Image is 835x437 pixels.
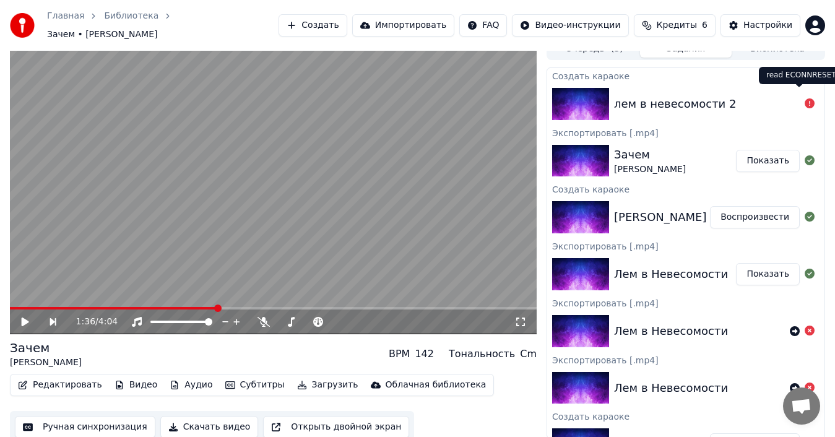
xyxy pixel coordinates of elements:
[614,209,745,226] div: [PERSON_NAME] зачем
[47,10,279,41] nav: breadcrumb
[13,376,107,394] button: Редактировать
[743,19,792,32] div: Настройки
[614,266,728,283] div: Лем в Невесомости
[220,376,290,394] button: Субтитры
[459,14,507,37] button: FAQ
[104,10,158,22] a: Библиотека
[547,238,824,253] div: Экспортировать [.mp4]
[614,322,728,340] div: Лем в Невесомости
[783,387,820,425] div: Открытый чат
[76,316,95,328] span: 1:36
[710,206,800,228] button: Воспроизвести
[547,125,824,140] div: Экспортировать [.mp4]
[547,68,824,83] div: Создать караоке
[547,409,824,423] div: Создать караоке
[292,376,363,394] button: Загрузить
[47,28,157,41] span: Зачем • [PERSON_NAME]
[512,14,628,37] button: Видео-инструкции
[702,19,707,32] span: 6
[10,339,82,357] div: Зачем
[547,181,824,196] div: Создать караоке
[386,379,487,391] div: Облачная библиотека
[279,14,347,37] button: Создать
[547,352,824,367] div: Экспортировать [.mp4]
[165,376,217,394] button: Аудио
[657,19,697,32] span: Кредиты
[415,347,434,361] div: 142
[10,357,82,369] div: [PERSON_NAME]
[720,14,800,37] button: Настройки
[449,347,515,361] div: Тональность
[614,379,728,397] div: Лем в Невесомости
[47,10,84,22] a: Главная
[614,95,737,113] div: лем в невесомости 2
[547,295,824,310] div: Экспортировать [.mp4]
[520,347,537,361] div: Cm
[614,146,686,163] div: Зачем
[389,347,410,361] div: BPM
[110,376,163,394] button: Видео
[736,150,800,172] button: Показать
[634,14,716,37] button: Кредиты6
[10,13,35,38] img: youka
[614,163,686,176] div: [PERSON_NAME]
[76,316,106,328] div: /
[352,14,455,37] button: Импортировать
[736,263,800,285] button: Показать
[98,316,118,328] span: 4:04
